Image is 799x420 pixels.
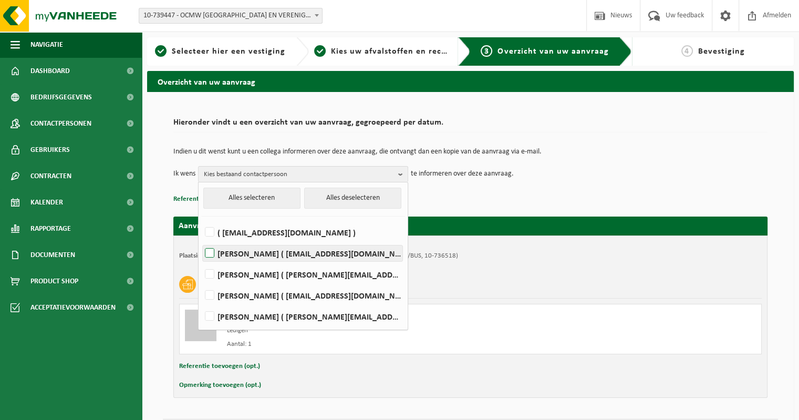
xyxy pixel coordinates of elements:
span: Navigatie [30,32,63,58]
span: Acceptatievoorwaarden [30,294,116,321]
span: Bedrijfsgegevens [30,84,92,110]
div: Ledigen [227,326,513,335]
span: Kies bestaand contactpersoon [204,167,394,182]
button: Referentie toevoegen (opt.) [173,192,254,206]
strong: Plaatsingsadres: [179,252,225,259]
label: [PERSON_NAME] ( [PERSON_NAME][EMAIL_ADDRESS][DOMAIN_NAME] ) [203,309,402,324]
a: 1Selecteer hier een vestiging [152,45,288,58]
span: Kies uw afvalstoffen en recipiënten [331,47,475,56]
strong: Aanvraag voor [DATE] [179,222,257,230]
span: 3 [481,45,492,57]
label: [PERSON_NAME] ( [EMAIL_ADDRESS][DOMAIN_NAME] ) [203,245,402,261]
p: Indien u dit wenst kunt u een collega informeren over deze aanvraag, die ontvangt dan een kopie v... [173,148,767,156]
span: 1 [155,45,167,57]
span: Gebruikers [30,137,70,163]
button: Opmerking toevoegen (opt.) [179,378,261,392]
span: Contracten [30,163,71,189]
span: 2 [314,45,326,57]
div: Aantal: 1 [227,340,513,349]
label: ( [EMAIL_ADDRESS][DOMAIN_NAME] ) [203,224,402,240]
span: 10-739447 - OCMW BRUGGE EN VERENIGINGEN - BRUGGE [139,8,322,23]
button: Alles deselecteren [304,188,401,209]
span: Documenten [30,242,75,268]
span: 4 [681,45,693,57]
span: Bevestiging [698,47,745,56]
a: 2Kies uw afvalstoffen en recipiënten [314,45,450,58]
p: Ik wens [173,166,195,182]
h2: Hieronder vindt u een overzicht van uw aanvraag, gegroepeerd per datum. [173,118,767,132]
span: Overzicht van uw aanvraag [497,47,608,56]
span: Rapportage [30,216,71,242]
h2: Overzicht van uw aanvraag [147,71,794,91]
span: 10-739447 - OCMW BRUGGE EN VERENIGINGEN - BRUGGE [139,8,323,24]
span: Kalender [30,189,63,216]
span: Selecteer hier een vestiging [172,47,285,56]
button: Kies bestaand contactpersoon [198,166,408,182]
button: Referentie toevoegen (opt.) [179,360,260,373]
label: [PERSON_NAME] ( [PERSON_NAME][EMAIL_ADDRESS][DOMAIN_NAME] ) [203,267,402,282]
span: Contactpersonen [30,110,91,137]
label: [PERSON_NAME] ( [EMAIL_ADDRESS][DOMAIN_NAME] ) [203,288,402,303]
span: Dashboard [30,58,70,84]
span: Product Shop [30,268,78,294]
p: te informeren over deze aanvraag. [411,166,514,182]
button: Alles selecteren [203,188,300,209]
